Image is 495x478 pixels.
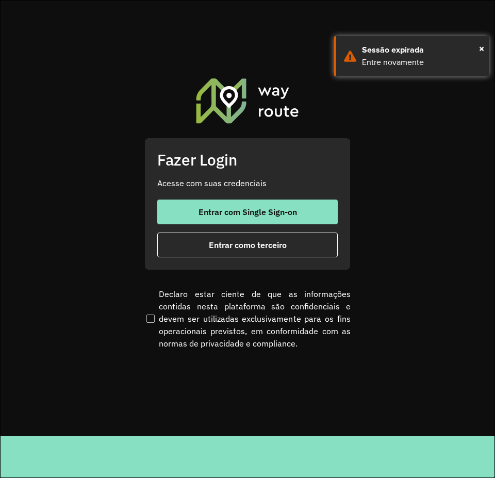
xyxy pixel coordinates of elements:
div: Sessão expirada [362,44,481,56]
span: Entrar como terceiro [209,241,287,249]
p: Acesse com suas credenciais [157,177,338,189]
img: Roteirizador AmbevTech [194,77,301,124]
label: Declaro estar ciente de que as informações contidas nesta plataforma são confidenciais e devem se... [144,288,351,350]
h2: Fazer Login [157,151,338,169]
button: Close [479,41,484,56]
button: button [157,233,338,257]
div: Entre novamente [362,56,481,69]
button: button [157,200,338,224]
span: × [479,41,484,56]
span: Entrar com Single Sign-on [199,208,297,216]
